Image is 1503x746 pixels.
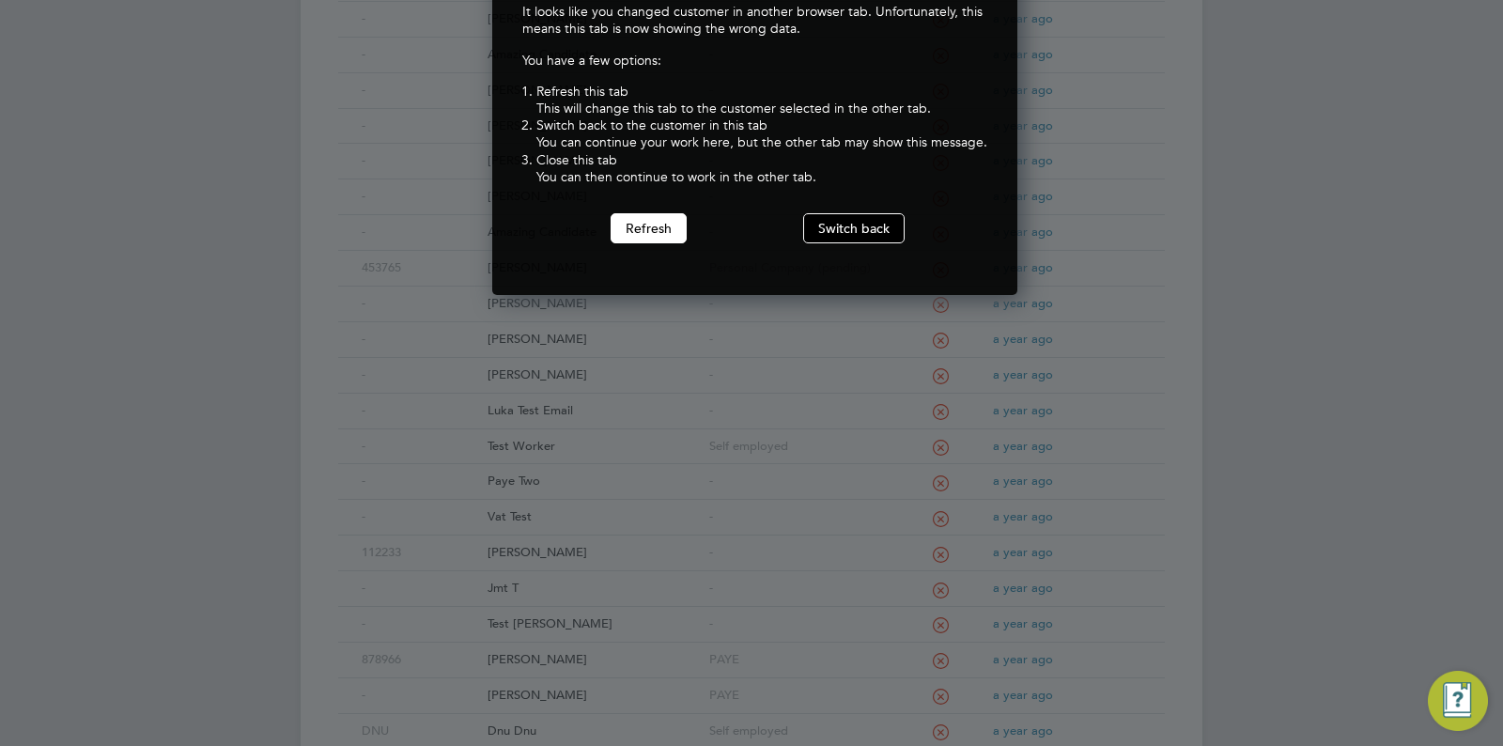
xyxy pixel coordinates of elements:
li: Refresh this tab This will change this tab to the customer selected in the other tab. [536,83,987,117]
p: It looks like you changed customer in another browser tab. Unfortunately, this means this tab is ... [522,3,987,37]
button: Engage Resource Center [1428,671,1488,731]
button: Switch back [803,213,905,243]
li: Switch back to the customer in this tab You can continue your work here, but the other tab may sh... [536,117,987,150]
li: Close this tab You can then continue to work in the other tab. [536,151,987,185]
button: Refresh [611,213,687,243]
p: You have a few options: [522,52,987,69]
